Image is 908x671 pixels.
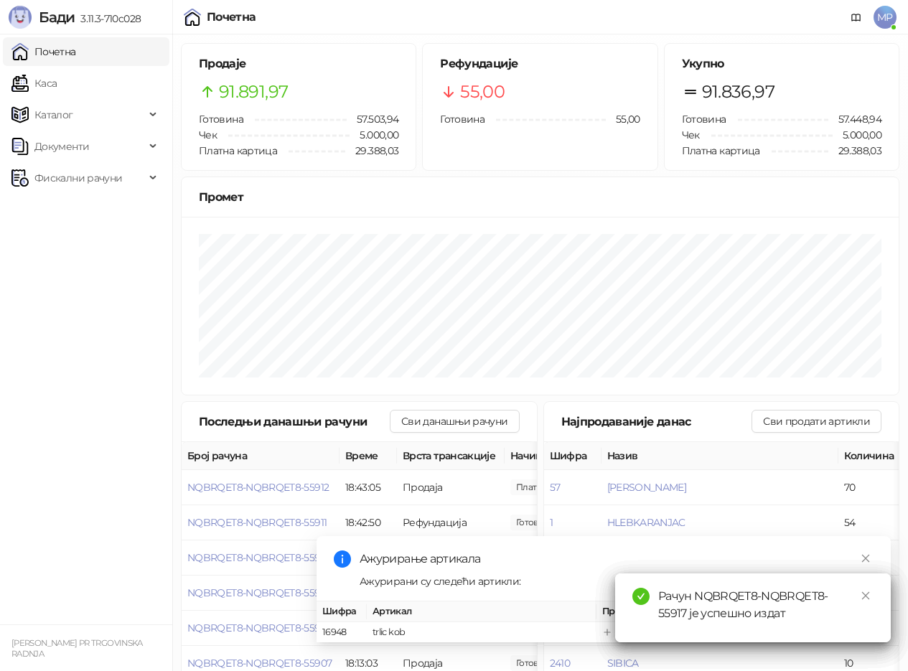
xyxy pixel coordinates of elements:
[861,553,871,563] span: close
[606,111,640,127] span: 55,00
[350,127,398,143] span: 5.000,00
[658,588,874,622] div: Рачун NQBRQET8-NQBRQET8-55917 је успешно издат
[602,442,838,470] th: Назив
[340,505,397,540] td: 18:42:50
[34,132,89,161] span: Документи
[833,127,881,143] span: 5.000,00
[505,442,648,470] th: Начини плаћања
[347,111,398,127] span: 57.503,94
[550,516,553,529] button: 1
[345,143,398,159] span: 29.388,03
[199,188,881,206] div: Промет
[360,550,874,568] div: Ажурирање артикала
[861,591,871,601] span: close
[317,622,367,643] td: 16948
[187,516,327,529] button: NQBRQET8-NQBRQET8-55911
[182,442,340,470] th: Број рачуна
[340,470,397,505] td: 18:43:05
[632,588,650,605] span: check-circle
[207,11,256,23] div: Почетна
[440,55,640,72] h5: Рефундације
[858,588,874,604] a: Close
[367,622,596,643] td: trlic kob
[187,551,329,564] button: NQBRQET8-NQBRQET8-55910
[828,143,881,159] span: 29.388,03
[828,111,881,127] span: 57.448,94
[607,657,639,670] button: SIBICA
[440,113,485,126] span: Готовина
[199,144,277,157] span: Платна картица
[187,586,332,599] button: NQBRQET8-NQBRQET8-55909
[34,164,122,192] span: Фискални рачуни
[75,12,141,25] span: 3.11.3-710c028
[682,55,881,72] h5: Укупно
[874,6,897,29] span: MP
[219,78,288,105] span: 91.891,97
[550,481,561,494] button: 57
[858,550,874,566] a: Close
[607,516,685,529] button: HLEBKARANJAC
[702,78,774,105] span: 91.836,97
[11,638,143,659] small: [PERSON_NAME] PR TRGOVINSKA RADNJA
[199,113,243,126] span: Готовина
[199,413,390,431] div: Последњи данашњи рачуни
[199,55,398,72] h5: Продаје
[397,505,505,540] td: Рефундација
[340,442,397,470] th: Време
[845,6,868,29] a: Документација
[550,657,570,670] button: 2410
[9,6,32,29] img: Logo
[11,69,57,98] a: Каса
[838,505,903,540] td: 54
[187,621,332,634] button: NQBRQET8-NQBRQET8-55908
[682,128,700,141] span: Чек
[34,100,73,129] span: Каталог
[187,481,329,494] button: NQBRQET8-NQBRQET8-55912
[39,9,75,26] span: Бади
[838,442,903,470] th: Количина
[561,413,752,431] div: Најпродаваније данас
[838,470,903,505] td: 70
[752,410,881,433] button: Сви продати артикли
[510,655,559,671] span: 935,00
[544,442,602,470] th: Шифра
[510,479,587,495] span: 55,00
[360,573,874,589] div: Ажурирани су следећи артикли:
[510,515,559,530] span: 55,00
[11,37,76,66] a: Почетна
[397,470,505,505] td: Продаја
[460,78,505,105] span: 55,00
[334,550,351,568] span: info-circle
[397,442,505,470] th: Врста трансакције
[187,657,332,670] button: NQBRQET8-NQBRQET8-55907
[682,113,726,126] span: Готовина
[317,601,367,622] th: Шифра
[367,601,596,622] th: Артикал
[199,128,217,141] span: Чек
[607,481,687,494] button: [PERSON_NAME]
[682,144,760,157] span: Платна картица
[390,410,519,433] button: Сви данашњи рачуни
[596,601,704,622] th: Промена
